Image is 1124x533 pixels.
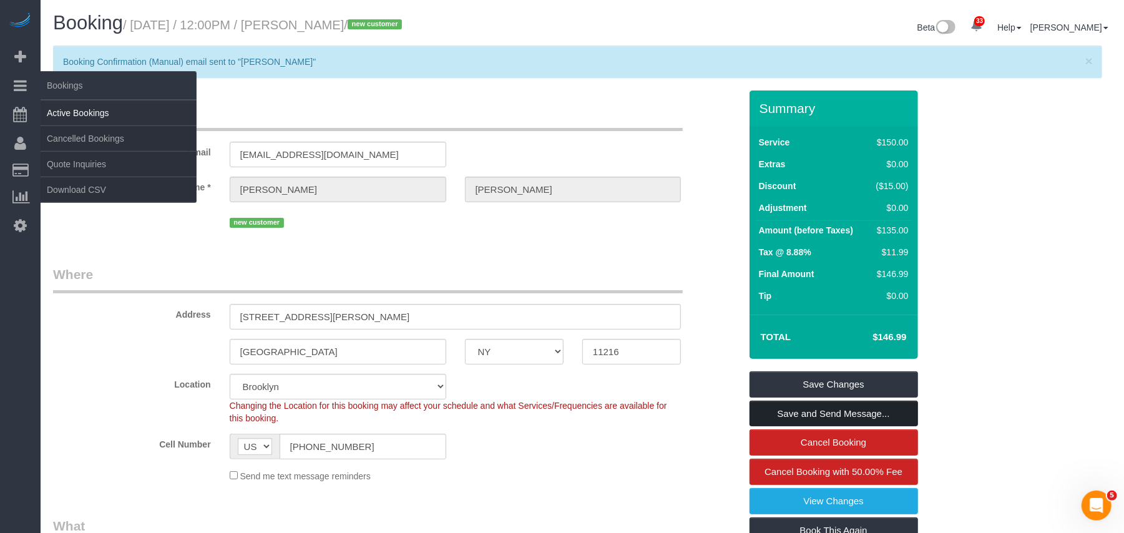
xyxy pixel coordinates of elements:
div: ($15.00) [871,180,909,192]
input: Last Name [465,177,682,202]
a: Download CSV [41,177,197,202]
label: Service [759,136,790,149]
span: new customer [348,19,402,29]
a: 33 [964,12,989,40]
legend: Who [53,103,683,131]
a: Beta [917,22,956,32]
div: $0.00 [871,158,909,170]
div: $135.00 [871,224,909,237]
h3: Summary [760,101,912,115]
label: Tip [759,290,772,302]
span: Bookings [41,71,197,100]
span: 5 [1107,491,1117,501]
legend: Where [53,265,683,293]
a: Help [997,22,1022,32]
a: Cancel Booking [750,429,918,456]
img: New interface [935,20,955,36]
ul: Bookings [41,100,197,203]
a: View Changes [750,488,918,514]
a: Quote Inquiries [41,152,197,177]
a: Save Changes [750,371,918,398]
span: / [344,18,406,32]
span: Booking [53,12,123,34]
label: Extras [759,158,786,170]
img: Automaid Logo [7,12,32,30]
a: Save and Send Message... [750,401,918,427]
a: Cancelled Bookings [41,126,197,151]
div: $150.00 [871,136,909,149]
div: $146.99 [871,268,909,280]
a: Cancel Booking with 50.00% Fee [750,459,918,485]
label: Amount (before Taxes) [759,224,853,237]
label: Final Amount [759,268,814,280]
strong: Total [761,331,791,342]
span: × [1085,54,1093,68]
p: Booking Confirmation (Manual) email sent to "[PERSON_NAME]" [63,56,1080,68]
div: $0.00 [871,290,909,302]
label: Tax @ 8.88% [759,246,811,258]
input: Cell Number [280,434,446,459]
label: Adjustment [759,202,807,214]
div: $11.99 [871,246,909,258]
a: [PERSON_NAME] [1030,22,1108,32]
label: Discount [759,180,796,192]
label: Cell Number [44,434,220,451]
input: City [230,339,446,364]
span: 33 [974,16,985,26]
span: Changing the Location for this booking may affect your schedule and what Services/Frequencies are... [230,401,667,423]
button: Close [1085,54,1093,67]
label: Location [44,374,220,391]
small: / [DATE] / 12:00PM / [PERSON_NAME] [123,18,406,32]
iframe: Intercom live chat [1082,491,1112,521]
a: Active Bookings [41,100,197,125]
input: Email [230,142,446,167]
div: $0.00 [871,202,909,214]
input: Zip Code [582,339,681,364]
span: Cancel Booking with 50.00% Fee [765,466,902,477]
h4: $146.99 [835,332,906,343]
label: Address [44,304,220,321]
span: Send me text message reminders [240,471,371,481]
input: First Name [230,177,446,202]
span: new customer [230,218,284,228]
